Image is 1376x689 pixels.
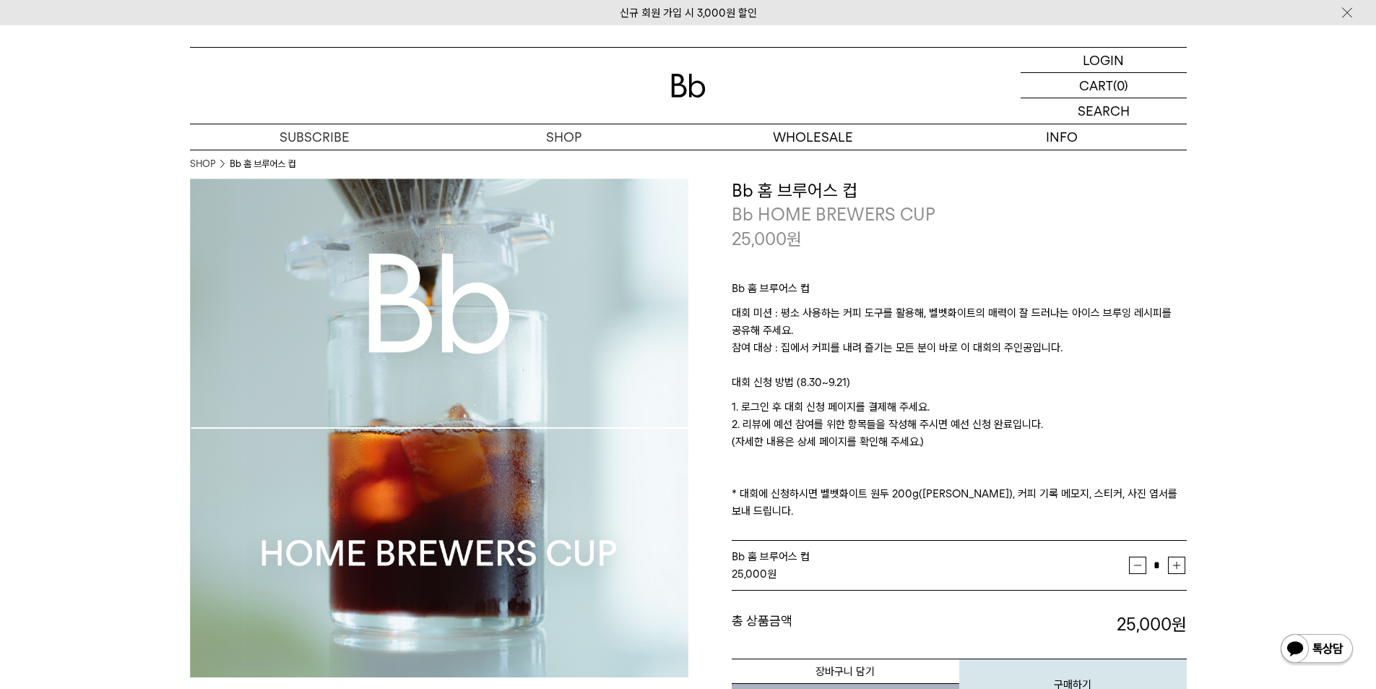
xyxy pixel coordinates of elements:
[1079,73,1113,98] p: CART
[1083,48,1124,72] p: LOGIN
[1078,98,1130,124] p: SEARCH
[439,124,688,150] a: SHOP
[1021,73,1187,98] a: CART (0)
[732,202,1187,227] p: Bb HOME BREWERS CUP
[732,304,1187,374] p: 대회 미션 : 평소 사용하는 커피 도구를 활용해, 벨벳화이트의 매력이 잘 드러나는 아이스 브루잉 레시피를 공유해 주세요. 참여 대상 : 집에서 커피를 내려 즐기는 모든 분이 ...
[190,124,439,150] a: SUBSCRIBE
[732,227,802,252] p: 25,000
[230,157,295,171] li: Bb 홈 브루어스 컵
[732,565,1129,583] div: 원
[1113,73,1128,98] p: (0)
[671,74,706,98] img: 로고
[938,124,1187,150] p: INFO
[732,280,1187,304] p: Bb 홈 브루어스 컵
[787,228,802,249] span: 원
[1021,48,1187,73] a: LOGIN
[190,179,688,677] img: Bb 홈 브루어스 컵
[732,612,959,637] dt: 총 상품금액
[732,398,1187,520] p: 1. 로그인 후 대회 신청 페이지를 결제해 주세요. 2. 리뷰에 예선 참여를 위한 항목들을 작성해 주시면 예선 신청 완료입니다. (자세한 내용은 상세 페이지를 확인해 주세요....
[1129,557,1146,574] button: 감소
[190,157,215,171] a: SHOP
[1172,614,1187,635] b: 원
[732,179,1187,203] h3: Bb 홈 브루어스 컵
[732,550,810,563] span: Bb 홈 브루어스 컵
[620,7,757,20] a: 신규 회원 가입 시 3,000원 할인
[732,659,959,684] button: 장바구니 담기
[732,374,1187,398] p: 대회 신청 방법 (8.30~9.21)
[1168,557,1185,574] button: 증가
[688,124,938,150] p: WHOLESALE
[1117,614,1187,635] strong: 25,000
[1279,633,1354,667] img: 카카오톡 채널 1:1 채팅 버튼
[732,568,767,581] strong: 25,000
